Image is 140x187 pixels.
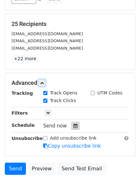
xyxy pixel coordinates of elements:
[57,163,106,175] a: Send Test Email
[108,156,140,187] iframe: Chat Widget
[12,31,83,36] small: [EMAIL_ADDRESS][DOMAIN_NAME]
[12,46,83,51] small: [EMAIL_ADDRESS][DOMAIN_NAME]
[12,91,33,96] strong: Tracking
[12,110,28,116] strong: Filters
[50,135,97,142] label: Add unsubscribe link
[50,97,76,104] label: Track Clicks
[28,163,56,175] a: Preview
[5,163,26,175] a: Send
[12,123,35,128] strong: Schedule
[12,38,83,43] small: [EMAIL_ADDRESS][DOMAIN_NAME]
[50,90,78,96] label: Track Opens
[12,79,128,86] h5: Advanced
[97,90,122,96] label: UTM Codes
[43,143,101,149] a: Copy unsubscribe link
[12,136,43,141] strong: Unsubscribe
[43,123,67,129] span: Send now
[12,20,128,28] h5: 25 Recipients
[12,55,38,63] a: +22 more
